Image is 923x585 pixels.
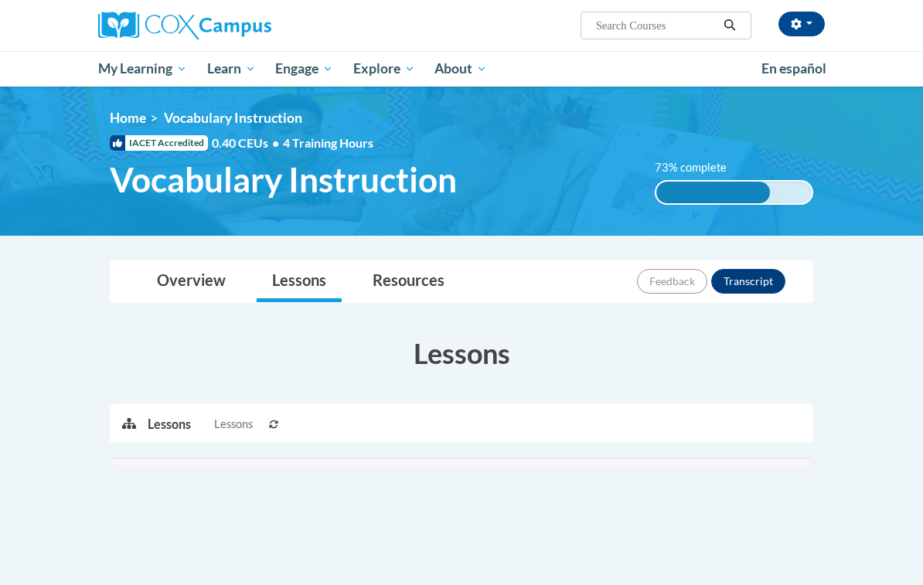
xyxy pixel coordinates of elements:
[214,416,253,433] span: Lessons
[87,51,836,87] div: Main menu
[761,60,826,77] span: En español
[88,51,197,87] a: My Learning
[357,261,460,302] a: Resources
[197,51,266,87] a: Learn
[265,51,343,87] a: Engage
[594,16,718,35] input: Search Courses
[656,182,770,203] div: 73% complete
[655,159,744,176] label: 73% complete
[212,134,283,151] span: 0.40 CEUs
[110,334,813,372] h3: Lessons
[275,60,333,78] span: Engage
[110,110,146,126] a: Home
[434,60,487,78] span: About
[148,416,191,433] p: Lessons
[257,261,342,302] a: Lessons
[751,53,836,85] a: En español
[711,269,785,294] button: Transcript
[141,261,241,302] a: Overview
[718,16,741,35] button: Search
[110,135,208,151] span: IACET Accredited
[98,60,187,78] span: My Learning
[425,51,498,87] a: About
[272,135,279,150] span: •
[353,60,415,78] span: Explore
[778,12,825,36] button: Account Settings
[164,110,302,126] span: Vocabulary Instruction
[637,269,707,294] button: Feedback
[207,60,256,78] span: Learn
[98,12,325,39] a: Cox Campus
[343,51,425,87] a: Explore
[110,159,457,200] span: Vocabulary Instruction
[98,12,271,39] img: Cox Campus
[283,135,373,150] span: 4 Training Hours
